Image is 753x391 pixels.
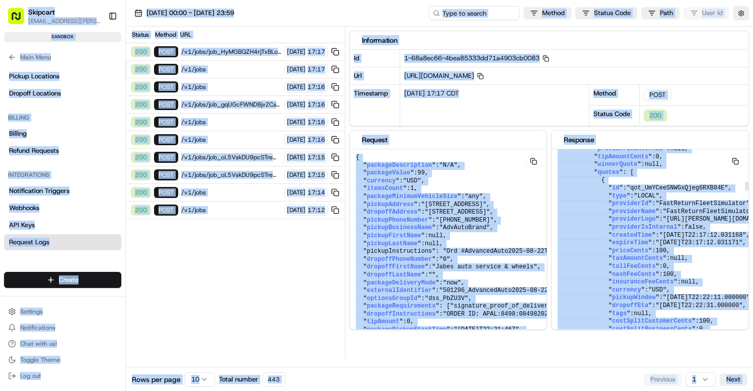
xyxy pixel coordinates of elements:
[645,161,659,168] span: null
[425,209,490,216] span: "[STREET_ADDRESS]"
[663,294,750,301] span: "[DATE]T22:22:11.000000"
[9,146,59,155] span: Refund Requests
[367,217,428,224] span: pickupPhoneNumber
[154,64,178,75] div: POST
[641,7,680,19] button: Path
[594,9,631,18] span: Status Code
[9,129,27,138] span: Billing
[181,101,281,109] span: /v1/jobs/job_gqUGcFWND8jvZCs6zbqeNc/autodispatch
[20,340,57,348] span: Chat with us!
[428,232,443,239] span: null
[287,153,306,161] span: [DATE]
[180,31,341,39] div: URL
[681,278,696,285] span: null
[634,192,659,200] span: "LOCAL"
[4,167,121,183] div: Integrations
[720,373,747,385] button: Next
[85,147,93,155] div: 💻
[171,99,183,111] button: Start new chat
[4,68,121,84] a: Pickup Locations
[454,326,519,333] span: "[DATE]T22:21:46Z"
[367,326,446,333] span: packagePickupStartTime
[439,287,588,294] span: "501296_AdvancedAuto2025-08-22T22:16:44Z"
[660,9,673,18] span: Path
[146,9,234,18] span: [DATE] 00:00 - [DATE] 23:59
[20,308,43,316] span: Settings
[4,217,121,233] a: API Keys
[418,169,425,176] span: 99
[154,169,178,180] div: POST
[367,177,396,184] span: currency
[9,238,49,247] span: Request Logs
[612,326,692,333] span: costSplitBusinessCents
[4,305,121,319] button: Settings
[9,72,59,81] span: Pickup Locations
[9,204,39,213] span: Webhooks
[564,135,736,145] div: Response
[656,200,750,207] span: "FastReturnFleetSimulator"
[287,118,306,126] span: [DATE]
[432,263,537,270] span: "Jabes auto service & wheels"
[597,169,619,176] span: quotes
[663,271,674,278] span: 100
[131,187,151,198] div: 200
[670,255,685,262] span: null
[367,224,432,231] span: pickupBusinessName
[699,326,703,333] span: 0
[100,170,122,178] span: Pylon
[181,153,281,161] span: /v1/jobs/job_oL5VskDU9pcSTreWRBBgPY/cancel
[4,337,121,351] button: Chat with us!
[287,83,306,91] span: [DATE]
[612,278,673,285] span: insuranceFeeCents
[350,85,400,126] div: Timestamp
[6,142,81,160] a: 📗Knowledge Base
[308,83,325,91] span: 17:16
[219,375,258,384] span: Total number
[34,106,127,114] div: We're available if you need us!
[154,134,178,145] div: POST
[670,145,685,152] span: null
[34,96,165,106] div: Start new chat
[350,50,400,67] div: Id
[28,17,100,25] span: [EMAIL_ADDRESS][PERSON_NAME][DOMAIN_NAME]
[648,286,666,294] span: "USD"
[4,272,121,288] button: Create
[131,169,151,180] div: 200
[367,201,414,208] span: pickupAddress
[407,318,410,325] span: 0
[81,142,166,160] a: 💻API Documentation
[10,40,183,56] p: Welcome 👋
[287,188,306,197] span: [DATE]
[612,263,655,270] span: tollFeeCents
[26,65,166,75] input: Clear
[4,353,121,367] button: Toggle Theme
[367,256,432,263] span: dropoffPhoneNumber
[439,162,458,169] span: "N/A"
[20,372,41,380] span: Log out
[367,271,421,278] span: dropoffLastName
[131,205,151,216] div: 200
[20,324,55,332] span: Notifications
[367,209,418,216] span: dropoffAddress
[612,255,663,262] span: taxAmountCents
[612,232,652,239] span: createdTime
[465,193,483,200] span: "any"
[131,99,151,110] div: 200
[439,224,490,231] span: "AdvAutoBrand"
[612,239,648,246] span: expireTime
[10,147,18,155] div: 📗
[612,271,655,278] span: nashFeeCents
[131,64,151,75] div: 200
[367,232,421,239] span: pickupFirstName
[612,294,655,301] span: pickupWindow
[597,161,637,168] span: winnerQuote
[425,240,439,247] span: null
[656,247,667,254] span: 100
[181,118,281,126] span: /v1/jobs
[410,185,414,192] span: 1
[131,81,151,92] div: 200
[308,206,325,214] span: 17:12
[367,263,425,270] span: dropoffFirstName
[523,7,571,19] button: Method
[154,46,178,57] div: POST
